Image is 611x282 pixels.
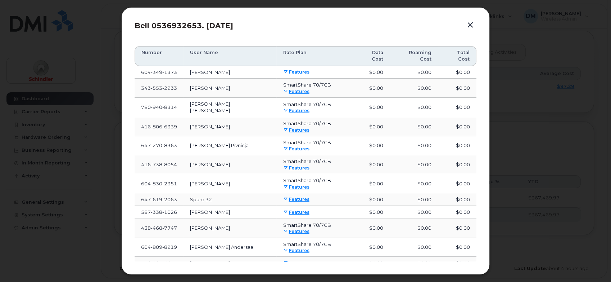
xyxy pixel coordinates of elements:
span: 2063 [162,197,177,202]
div: SmartShare 70/7GB [283,222,346,229]
td: $0.00 [390,206,438,219]
span: 647 [141,197,177,202]
td: $0.00 [353,174,389,193]
td: $0.00 [438,193,476,206]
td: $0.00 [438,219,476,238]
td: $0.00 [390,193,438,206]
a: Features [283,210,309,215]
span: 1026 [162,209,177,215]
td: $0.00 [353,193,389,206]
td: $0.00 [353,206,389,219]
span: 619 [151,197,162,202]
span: 604 [141,181,177,186]
span: 587 [141,209,177,215]
div: SmartShare 70/7GB [283,177,346,184]
td: [PERSON_NAME] [184,206,276,219]
td: Spare 32 [184,193,276,206]
td: $0.00 [390,219,438,238]
span: 2351 [162,181,177,186]
span: 338 [151,209,162,215]
a: Features [283,197,309,202]
a: Features [283,184,309,190]
td: [PERSON_NAME] [184,174,276,193]
td: $0.00 [353,219,389,238]
span: 830 [151,181,162,186]
td: $0.00 [390,174,438,193]
td: $0.00 [438,174,476,193]
td: $0.00 [438,206,476,219]
td: [PERSON_NAME] [184,219,276,238]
